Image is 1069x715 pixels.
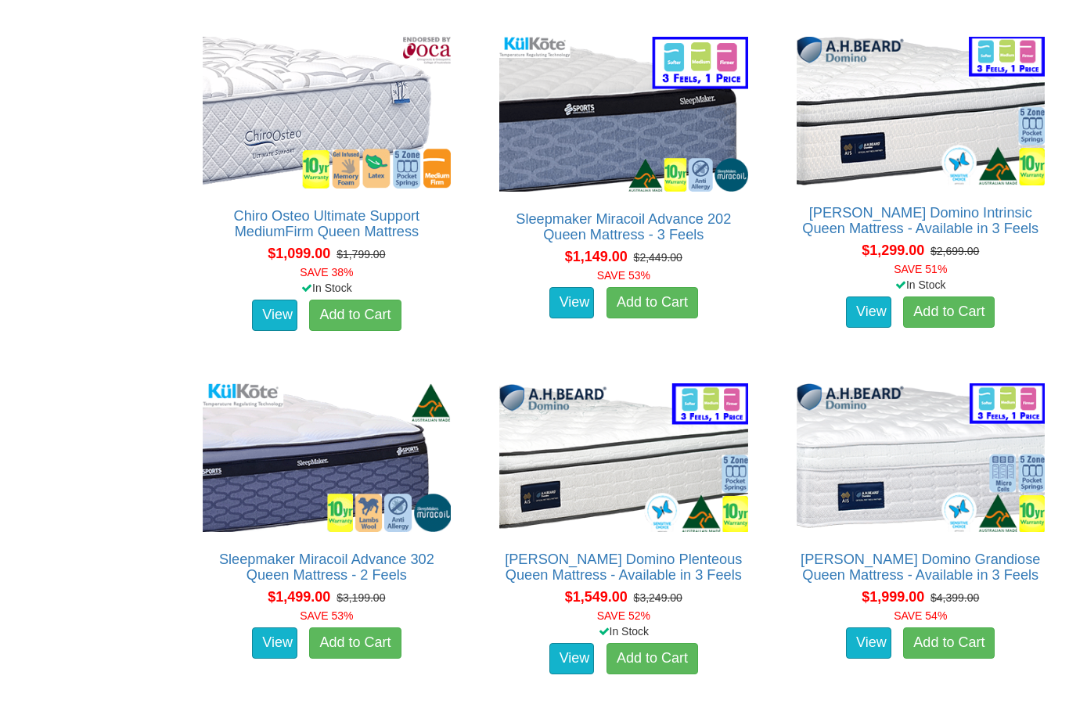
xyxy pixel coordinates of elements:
[793,33,1049,189] img: A.H Beard Domino Intrinsic Queen Mattress - Available in 3 Feels
[846,627,891,659] a: View
[894,609,947,622] font: SAVE 54%
[903,627,995,659] a: Add to Cart
[549,643,595,674] a: View
[862,589,924,605] span: $1,999.00
[862,243,924,258] span: $1,299.00
[495,33,751,196] img: Sleepmaker Miracoil Advance 202 Queen Mattress - 3 Feels
[199,379,455,536] img: Sleepmaker Miracoil Advance 302 Queen Mattress - 2 Feels
[337,591,385,604] del: $3,199.00
[565,249,628,264] span: $1,149.00
[565,589,628,605] span: $1,549.00
[309,300,401,331] a: Add to Cart
[597,269,650,282] font: SAVE 53%
[793,379,1049,536] img: A.H Beard Domino Grandiose Queen Mattress - Available in 3 Feels
[846,296,891,328] a: View
[634,251,682,264] del: $2,449.00
[252,627,297,659] a: View
[516,211,731,243] a: Sleepmaker Miracoil Advance 202 Queen Mattress - 3 Feels
[219,552,434,583] a: Sleepmaker Miracoil Advance 302 Queen Mattress - 2 Feels
[337,248,385,260] del: $1,799.00
[930,591,979,604] del: $4,399.00
[495,379,751,536] img: A.H Beard Domino Plenteous Queen Mattress - Available in 3 Feels
[309,627,401,659] a: Add to Cart
[484,623,763,639] div: In Stock
[781,277,1060,293] div: In Stock
[300,609,353,622] font: SAVE 53%
[634,591,682,604] del: $3,249.00
[903,296,995,328] a: Add to Cart
[802,205,1038,236] a: [PERSON_NAME] Domino Intrinsic Queen Mattress - Available in 3 Feels
[199,33,455,192] img: Chiro Osteo Ultimate Support MediumFirm Queen Mattress
[597,609,650,622] font: SAVE 52%
[268,589,330,605] span: $1,499.00
[187,280,466,296] div: In Stock
[930,245,979,257] del: $2,699.00
[300,266,353,278] font: SAVE 38%
[549,287,595,318] a: View
[894,263,947,275] font: SAVE 51%
[606,643,698,674] a: Add to Cart
[234,208,420,239] a: Chiro Osteo Ultimate Support MediumFirm Queen Mattress
[505,552,742,583] a: [PERSON_NAME] Domino Plenteous Queen Mattress - Available in 3 Feels
[801,552,1040,583] a: [PERSON_NAME] Domino Grandiose Queen Mattress - Available in 3 Feels
[268,246,330,261] span: $1,099.00
[252,300,297,331] a: View
[606,287,698,318] a: Add to Cart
